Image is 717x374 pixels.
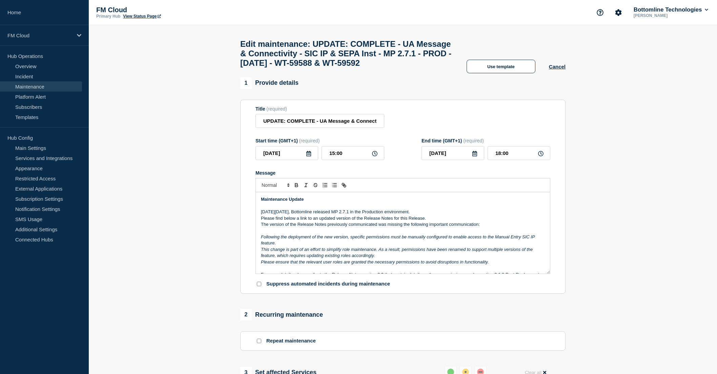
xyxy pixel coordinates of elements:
input: HH:MM [322,146,384,160]
a: View Status Page [123,14,161,19]
div: Message [256,192,550,274]
em: This change is part of an effort to simplify role maintenance. As a result, permissions have been... [261,247,534,258]
button: Use template [467,60,535,73]
p: For more details, please refer to the Release Notes version 2.0 that contain details on these per... [261,272,545,284]
span: 1 [240,77,252,89]
span: (required) [266,106,287,112]
button: Toggle link [339,181,349,189]
button: Support [593,5,607,20]
button: Toggle bold text [292,181,301,189]
p: [PERSON_NAME] [632,13,703,18]
span: (required) [299,138,320,143]
button: Cancel [549,64,566,70]
p: The version of the Release Notes previously communicated was missing the following important comm... [261,221,545,228]
input: HH:MM [488,146,550,160]
input: YYYY-MM-DD [422,146,484,160]
em: Please ensure that the relevant user roles are granted the necessary permissions to avoid disrupt... [261,259,489,264]
button: Account settings [611,5,626,20]
input: Repeat maintenance [257,339,261,343]
p: Primary Hub [96,14,120,19]
p: FM Cloud [96,6,232,14]
button: Bottomline Technologies [632,6,710,13]
button: Toggle strikethrough text [311,181,320,189]
h1: Edit maintenance: UPDATE: COMPLETE - UA Message & Connectivity - SIC IP & SEPA Inst - MP 2.7.1 - ... [240,39,453,68]
input: Title [255,114,384,128]
p: [DATE][DATE], Bottomline released MP 2.7.1 in the Production environment. [261,209,545,215]
span: (required) [463,138,484,143]
div: Provide details [240,77,299,89]
p: Please find below a link to an updated version of the Release Notes for this Release. [261,215,545,221]
button: Toggle italic text [301,181,311,189]
em: Following the deployment of the new version, specific permissions must be manually configured to ... [261,234,536,245]
span: 2 [240,309,252,320]
p: Repeat maintenance [266,338,316,344]
div: Recurring maintenance [240,309,323,320]
button: Toggle bulleted list [330,181,339,189]
div: Title [255,106,384,112]
input: YYYY-MM-DD [255,146,318,160]
button: Toggle ordered list [320,181,330,189]
div: Message [255,170,550,176]
p: FM Cloud [7,33,73,38]
p: Suppress automated incidents during maintenance [266,281,390,287]
strong: Maintenance Update [261,197,304,202]
input: Suppress automated incidents during maintenance [257,282,261,286]
div: End time (GMT+1) [422,138,550,143]
span: Font size [259,181,292,189]
div: Start time (GMT+1) [255,138,384,143]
